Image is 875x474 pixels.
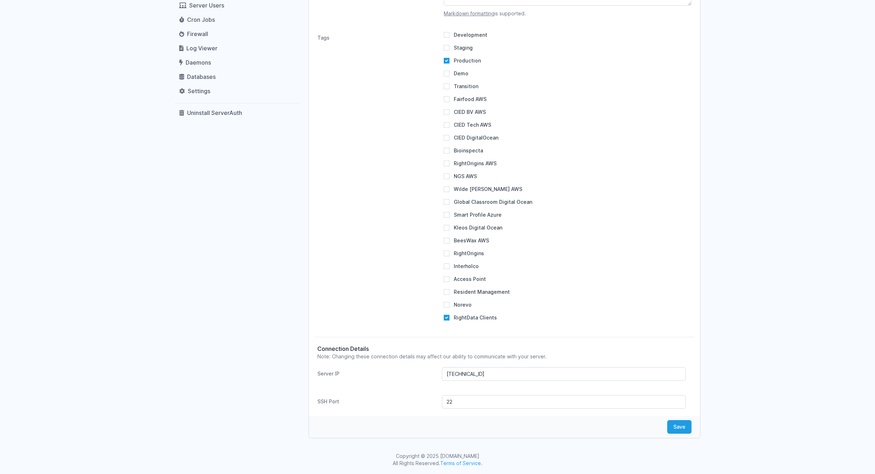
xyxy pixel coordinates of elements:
[175,13,300,26] a: Cron Jobs
[444,10,494,16] a: Markdown formatting
[187,16,215,23] span: Cron Jobs
[317,344,694,353] h4: Connection Details
[186,45,217,52] span: Log Viewer
[175,85,300,97] a: Settings
[317,353,694,360] p: Note: Changing these connection details may affect our ability to communicate with your server.
[454,263,479,269] label: Interholco
[454,212,502,218] label: Smart Profile Azure
[175,56,300,69] a: Daemons
[175,106,300,119] a: Uninstall ServerAuth
[454,225,502,231] label: Kleos Digital Ocean
[187,109,242,116] span: Uninstall ServerAuth
[454,32,487,38] label: Development
[454,83,478,89] label: Transition
[175,42,300,55] a: Log Viewer
[454,186,522,192] label: Wilde [PERSON_NAME] AWS
[454,276,486,282] label: Access Point
[667,420,692,434] button: Save
[454,160,497,166] label: RightOrigins AWS
[444,10,691,17] span: is supported.
[454,45,473,51] label: Staging
[187,30,208,37] span: Firewall
[454,57,481,64] label: Production
[454,135,498,141] label: CIED DigitalOcean
[454,173,477,179] label: NGS AWS
[454,199,532,205] label: Global Classroom Digital Ocean
[454,250,484,256] label: RightOrigins
[317,35,330,41] label: Tags
[188,87,210,95] span: Settings
[317,370,340,377] label: Server IP
[186,59,211,66] span: Daemons
[187,73,216,80] span: Databases
[454,314,497,321] label: RightData Clients
[440,460,481,466] a: Terms of Service
[175,27,300,40] a: Firewall
[454,237,489,243] label: BeesWax AWS
[454,109,486,115] label: CIED BV AWS
[454,147,483,153] label: Bioinspecta
[454,289,510,295] label: Resident Management
[317,398,339,404] label: SSH Port
[454,122,491,128] label: CIED Tech AWS
[454,70,468,76] label: Demo
[189,2,224,9] span: Server Users
[454,96,487,102] label: Fairfood AWS
[454,302,472,308] label: Norevo
[175,70,300,83] a: Databases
